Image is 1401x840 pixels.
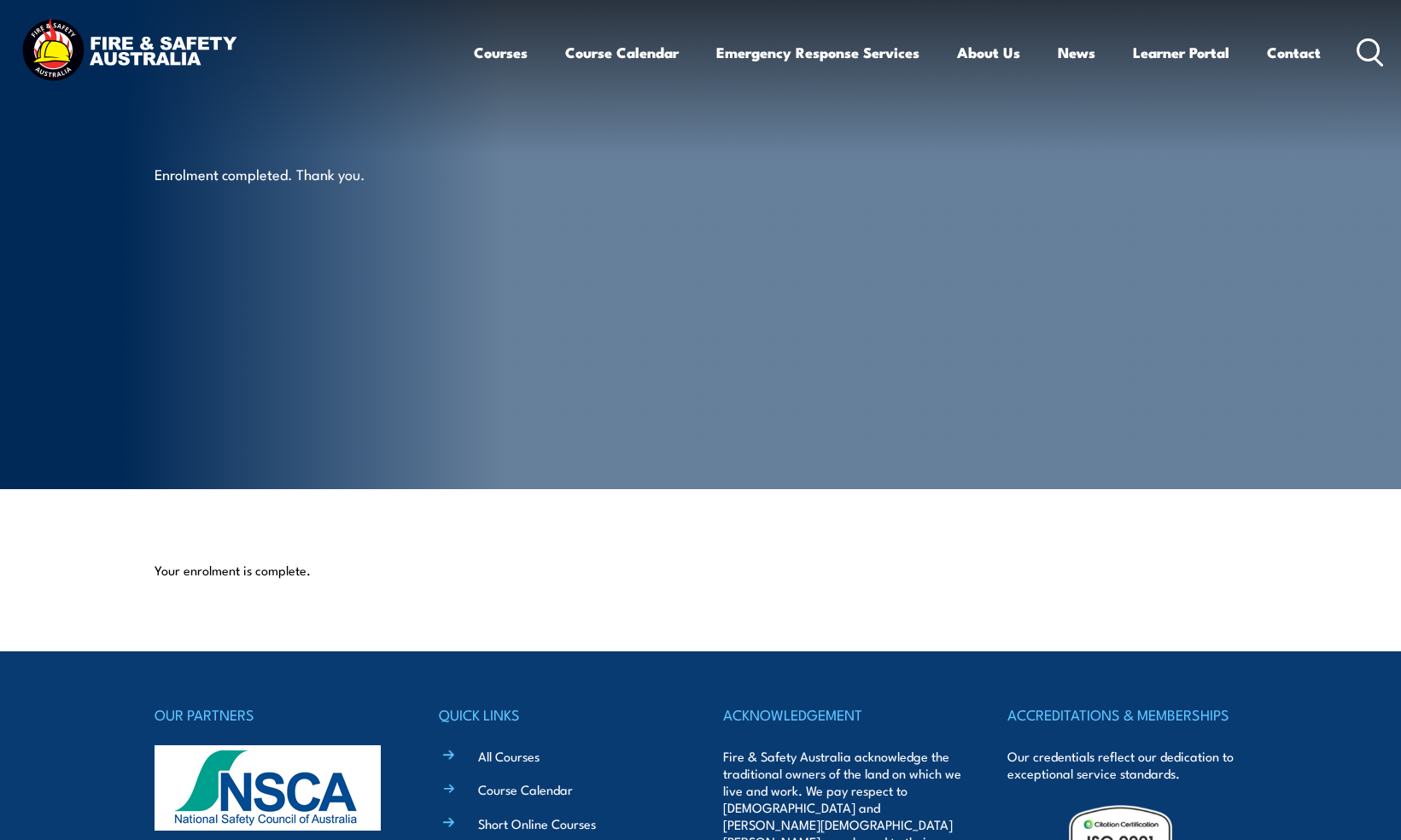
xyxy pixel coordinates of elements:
[1058,30,1095,75] a: News
[155,164,466,184] p: Enrolment completed. Thank you.
[1007,748,1246,782] p: Our credentials reflect our dedication to exceptional service standards.
[478,780,573,798] a: Course Calendar
[478,814,596,832] a: Short Online Courses
[155,703,394,726] h4: OUR PARTNERS
[439,703,678,726] h4: QUICK LINKS
[723,703,962,726] h4: ACKNOWLEDGEMENT
[957,30,1020,75] a: About Us
[155,562,1247,579] p: Your enrolment is complete.
[155,745,381,831] img: nsca-logo-footer
[565,30,679,75] a: Course Calendar
[478,747,540,765] a: All Courses
[474,30,528,75] a: Courses
[1267,30,1321,75] a: Contact
[1007,703,1246,726] h4: ACCREDITATIONS & MEMBERSHIPS
[1133,30,1229,75] a: Learner Portal
[716,30,919,75] a: Emergency Response Services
